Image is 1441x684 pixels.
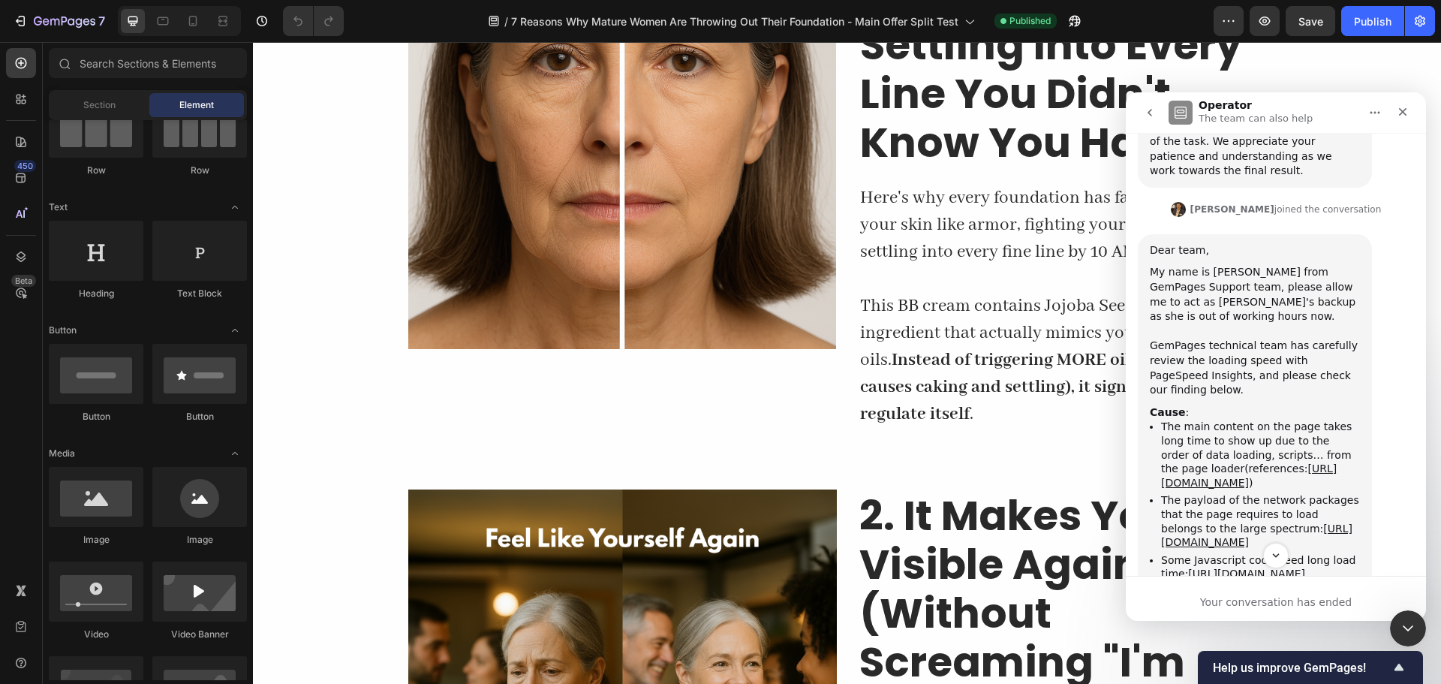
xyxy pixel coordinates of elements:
[152,164,247,177] div: Row
[24,314,60,326] b: Cause
[35,370,211,396] a: [URL][DOMAIN_NAME]
[49,447,75,460] span: Media
[49,48,247,78] input: Search Sections & Elements
[152,533,247,547] div: Image
[83,98,116,112] span: Section
[152,628,247,641] div: Video Banner
[6,6,112,36] button: 7
[49,324,77,337] span: Button
[504,14,508,29] span: /
[24,151,234,166] div: Dear team,
[49,200,68,214] span: Text
[152,410,247,423] div: Button
[1298,15,1323,28] span: Save
[49,628,143,641] div: Video
[49,164,143,177] div: Row
[35,401,234,457] li: The payload of the network packages that the page requires to load belongs to the large spectrum:
[35,327,234,397] li: The main content on the page takes long time to show up due to the order of data loading, scripts...
[24,173,234,305] div: My name is [PERSON_NAME] from GemPages Support team, please allow me to act as [PERSON_NAME]'s ba...
[1341,6,1404,36] button: Publish
[511,14,958,29] span: 7 Reasons Why Mature Women Are Throwing Out Their Foundation - Main Offer Split Test
[1213,661,1390,675] span: Help us improve GemPages!
[1213,658,1408,676] button: Show survey - Help us improve GemPages!
[152,287,247,300] div: Text Block
[1390,610,1426,646] iframe: Intercom live chat
[607,143,1032,386] p: Here's why every foundation has failed you: they sit ON your skin like armor, fighting your natur...
[1126,92,1426,621] iframe: Intercom live chat
[1286,6,1335,36] button: Save
[35,430,227,457] a: [URL][DOMAIN_NAME]
[137,450,163,476] button: Scroll to bottom
[607,307,1027,383] strong: Instead of triggering MORE oil production (which causes caking and settling), it signals your ski...
[253,42,1441,684] iframe: Design area
[223,318,247,342] span: Toggle open
[62,475,179,487] a: [URL][DOMAIN_NAME]
[223,441,247,466] span: Toggle open
[11,275,36,287] div: Beta
[49,533,143,547] div: Image
[14,160,36,172] div: 450
[98,12,105,30] p: 7
[1009,14,1051,28] span: Published
[223,195,247,219] span: Toggle open
[24,313,234,328] div: :
[283,6,344,36] div: Undo/Redo
[49,410,143,423] div: Button
[1354,14,1391,29] div: Publish
[49,287,143,300] div: Heading
[179,98,214,112] span: Element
